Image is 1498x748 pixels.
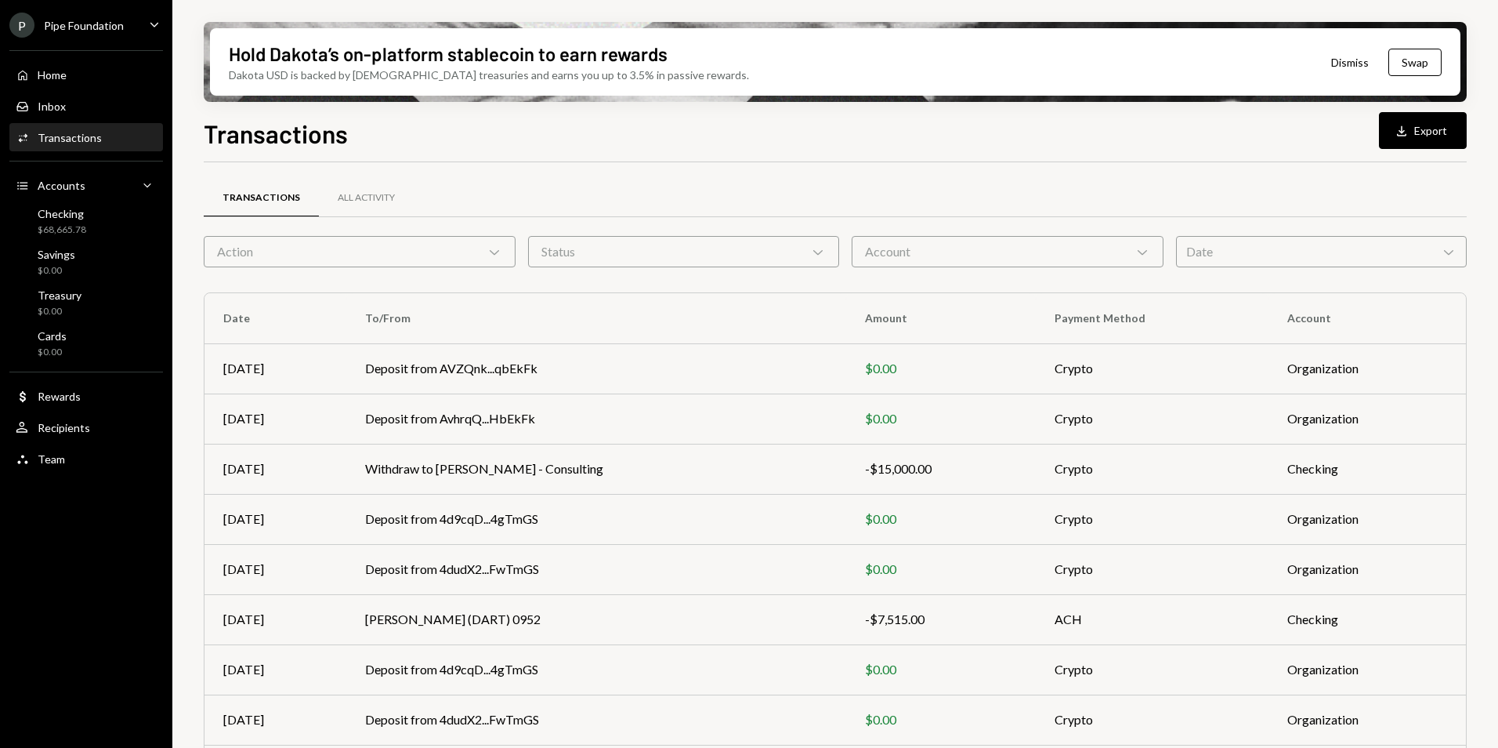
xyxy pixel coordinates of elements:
div: $68,665.78 [38,223,86,237]
div: [DATE] [223,710,327,729]
a: Transactions [204,178,319,218]
div: [DATE] [223,459,327,478]
td: ACH [1036,594,1268,645]
th: Date [204,293,346,343]
div: Transactions [223,191,300,205]
div: Status [528,236,840,267]
div: [DATE] [223,560,327,579]
div: [DATE] [223,660,327,679]
a: Team [9,445,163,473]
td: Crypto [1036,494,1268,544]
td: Deposit from 4dudX2...FwTmGS [346,544,846,594]
h1: Transactions [204,118,348,149]
div: All Activity [338,191,395,205]
div: Date [1176,236,1467,267]
td: Crypto [1036,645,1268,695]
th: Payment Method [1036,293,1268,343]
td: Deposit from 4d9cqD...4gTmGS [346,645,846,695]
div: $0.00 [865,660,1016,679]
a: All Activity [319,178,414,218]
button: Export [1379,112,1467,149]
div: Rewards [38,390,81,403]
div: Pipe Foundation [44,19,124,32]
th: Amount [846,293,1035,343]
div: $0.00 [38,305,81,318]
a: Treasury$0.00 [9,284,163,321]
div: Recipients [38,421,90,434]
div: Checking [38,207,86,220]
td: Deposit from 4dudX2...FwTmGS [346,695,846,745]
div: [DATE] [223,610,327,629]
div: P [9,13,34,38]
td: Organization [1268,494,1466,544]
td: Crypto [1036,695,1268,745]
td: Deposit from AVZQnk...qbEkFk [346,343,846,394]
div: Dakota USD is backed by [DEMOGRAPHIC_DATA] treasuries and earns you up to 3.5% in passive rewards. [229,67,749,83]
td: Organization [1268,394,1466,444]
button: Swap [1388,49,1442,76]
td: Organization [1268,645,1466,695]
div: Cards [38,329,67,343]
div: $0.00 [38,264,75,278]
td: Checking [1268,444,1466,494]
div: Treasury [38,289,81,302]
a: Savings$0.00 [9,243,163,281]
div: $0.00 [865,409,1016,428]
th: To/From [346,293,846,343]
td: Crypto [1036,544,1268,594]
div: $0.00 [865,510,1016,528]
td: Organization [1268,695,1466,745]
div: $0.00 [865,359,1016,378]
div: Account [852,236,1163,267]
td: [PERSON_NAME] (DART) 0952 [346,594,846,645]
td: Organization [1268,544,1466,594]
div: $0.00 [865,710,1016,729]
div: $0.00 [865,560,1016,579]
td: Checking [1268,594,1466,645]
a: Recipients [9,413,163,441]
td: Crypto [1036,444,1268,494]
th: Account [1268,293,1466,343]
div: Transactions [38,131,102,144]
td: Deposit from AvhrqQ...HbEkFk [346,394,846,444]
div: [DATE] [223,409,327,428]
td: Deposit from 4d9cqD...4gTmGS [346,494,846,544]
div: -$15,000.00 [865,459,1016,478]
div: [DATE] [223,510,327,528]
div: $0.00 [38,346,67,359]
a: Accounts [9,171,163,199]
div: [DATE] [223,359,327,378]
a: Checking$68,665.78 [9,202,163,240]
div: Action [204,236,516,267]
div: Inbox [38,100,66,113]
div: Savings [38,248,75,261]
a: Home [9,60,163,89]
td: Organization [1268,343,1466,394]
button: Dismiss [1312,44,1388,81]
td: Crypto [1036,343,1268,394]
a: Rewards [9,382,163,410]
div: -$7,515.00 [865,610,1016,629]
div: Accounts [38,179,85,192]
div: Team [38,452,65,466]
td: Crypto [1036,394,1268,444]
a: Transactions [9,123,163,151]
div: Hold Dakota’s on-platform stablecoin to earn rewards [229,41,668,67]
a: Cards$0.00 [9,325,163,362]
a: Inbox [9,92,163,120]
td: Withdraw to [PERSON_NAME] - Consulting [346,444,846,494]
div: Home [38,68,67,82]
